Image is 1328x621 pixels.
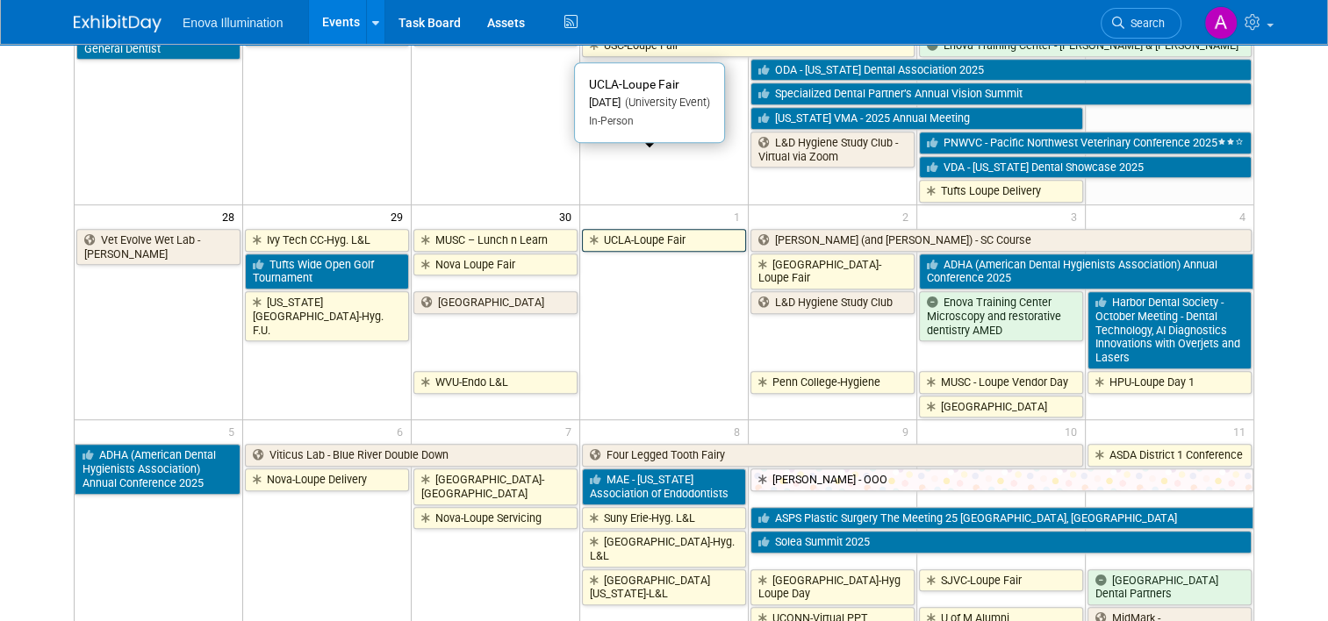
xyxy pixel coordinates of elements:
[750,229,1252,252] a: [PERSON_NAME] (and [PERSON_NAME]) - SC Course
[564,420,579,442] span: 7
[732,205,748,227] span: 1
[76,229,240,265] a: Vet Evolve Wet Lab - [PERSON_NAME]
[413,229,578,252] a: MUSC – Lunch n Learn
[919,180,1083,203] a: Tufts Loupe Delivery
[732,420,748,442] span: 8
[226,420,242,442] span: 5
[919,132,1252,154] a: PNWVC - Pacific Northwest Veterinary Conference 2025
[582,507,746,530] a: Suny Erie-Hyg. L&L
[1204,6,1238,39] img: Andrea Miller
[1088,371,1252,394] a: HPU-Loupe Day 1
[919,253,1253,289] a: ADHA (American Dental Hygienists Association) Annual Conference 2025
[1124,17,1165,30] span: Search
[75,444,240,494] a: ADHA (American Dental Hygienists Association) Annual Conference 2025
[621,96,710,109] span: (University Event)
[919,156,1252,179] a: VDA - [US_STATE] Dental Showcase 2025
[919,291,1083,341] a: Enova Training Center Microscopy and restorative dentistry AMED
[1238,205,1253,227] span: 4
[245,468,409,491] a: Nova-Loupe Delivery
[750,107,1083,130] a: [US_STATE] VMA - 2025 Annual Meeting
[919,34,1252,57] a: Enova Training Center - [PERSON_NAME] & [PERSON_NAME]
[582,34,915,57] a: USC-Loupe Fair
[245,291,409,341] a: [US_STATE][GEOGRAPHIC_DATA]-Hyg. F.U.
[901,205,916,227] span: 2
[901,420,916,442] span: 9
[589,77,679,91] span: UCLA-Loupe Fair
[750,132,915,168] a: L&D Hygiene Study Club - Virtual via Zoom
[582,468,746,504] a: MAE - [US_STATE] Association of Endodontists
[750,468,1253,491] a: [PERSON_NAME] - OOO
[919,396,1083,418] a: [GEOGRAPHIC_DATA]
[589,96,710,111] div: [DATE]
[582,569,746,605] a: [GEOGRAPHIC_DATA][US_STATE]-L&L
[1088,291,1252,369] a: Harbor Dental Society - October Meeting - Dental Technology, AI Diagnostics Innovations with Over...
[750,82,1252,105] a: Specialized Dental Partner’s Annual Vision Summit
[1088,444,1252,467] a: ASDA District 1 Conference
[1069,205,1085,227] span: 3
[589,115,634,127] span: In-Person
[413,291,578,314] a: [GEOGRAPHIC_DATA]
[183,16,283,30] span: Enova Illumination
[220,205,242,227] span: 28
[413,507,578,530] a: Nova-Loupe Servicing
[750,291,915,314] a: L&D Hygiene Study Club
[750,371,915,394] a: Penn College-Hygiene
[74,15,162,32] img: ExhibitDay
[245,253,409,289] a: Tufts Wide Open Golf Tournament
[582,531,746,567] a: [GEOGRAPHIC_DATA]-Hyg. L&L
[245,229,409,252] a: Ivy Tech CC-Hyg. L&L
[395,420,411,442] span: 6
[750,59,1252,82] a: ODA - [US_STATE] Dental Association 2025
[582,229,746,252] a: UCLA-Loupe Fair
[750,253,915,289] a: [GEOGRAPHIC_DATA]-Loupe Fair
[413,468,578,504] a: [GEOGRAPHIC_DATA]-[GEOGRAPHIC_DATA]
[750,531,1252,553] a: Solea Summit 2025
[750,507,1253,530] a: ASPS Plastic Surgery The Meeting 25 [GEOGRAPHIC_DATA], [GEOGRAPHIC_DATA]
[413,253,578,276] a: Nova Loupe Fair
[413,371,578,394] a: WVU-Endo L&L
[245,444,578,467] a: Viticus Lab - Blue River Double Down
[582,444,1083,467] a: Four Legged Tooth Fairy
[1063,420,1085,442] span: 10
[919,569,1083,592] a: SJVC-Loupe Fair
[919,371,1083,394] a: MUSC - Loupe Vendor Day
[389,205,411,227] span: 29
[557,205,579,227] span: 30
[1101,8,1181,39] a: Search
[1231,420,1253,442] span: 11
[750,569,915,605] a: [GEOGRAPHIC_DATA]-Hyg Loupe Day
[1088,569,1252,605] a: [GEOGRAPHIC_DATA] Dental Partners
